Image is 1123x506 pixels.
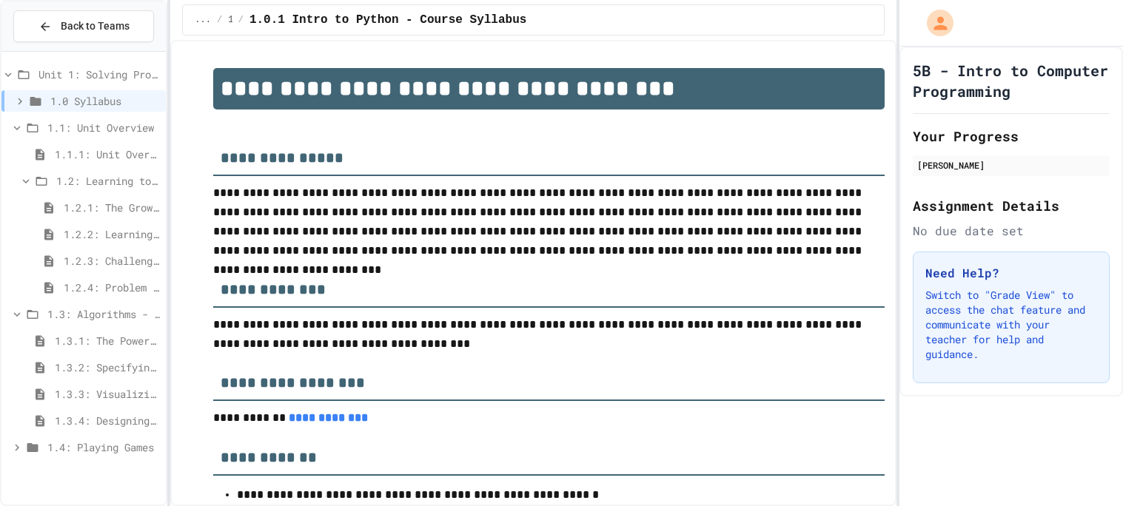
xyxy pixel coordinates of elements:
span: 1.2.4: Problem Solving Practice [64,280,160,295]
span: 1.3: Algorithms - from Pseudocode to Flowcharts [47,306,160,322]
h1: 5B - Intro to Computer Programming [913,60,1110,101]
span: 1.2.3: Challenge Problem - The Bridge [64,253,160,269]
span: 1.3.2: Specifying Ideas with Pseudocode [55,360,160,375]
span: 1.2.1: The Growth Mindset [64,200,160,215]
div: [PERSON_NAME] [917,158,1105,172]
h3: Need Help? [925,264,1097,282]
span: 1.2: Learning to Solve Hard Problems [56,173,160,189]
span: Unit 1: Solving Problems in Computer Science [38,67,160,82]
span: 1.0 Syllabus [228,14,232,26]
span: Back to Teams [61,18,130,34]
span: 1.4: Playing Games [47,439,160,455]
span: 1.2.2: Learning to Solve Hard Problems [64,226,160,242]
span: 1.3.1: The Power of Algorithms [55,333,160,348]
p: Switch to "Grade View" to access the chat feature and communicate with your teacher for help and ... [925,288,1097,362]
span: / [238,14,244,26]
h2: Assignment Details [913,195,1110,216]
h2: Your Progress [913,126,1110,146]
span: 1.0 Syllabus [50,93,160,109]
div: My Account [911,6,957,40]
div: No due date set [913,222,1110,240]
span: 1.1: Unit Overview [47,120,160,135]
span: ... [195,14,211,26]
span: / [217,14,222,26]
button: Back to Teams [13,10,154,42]
span: 1.3.3: Visualizing Logic with Flowcharts [55,386,160,402]
span: 1.0.1 Intro to Python - Course Syllabus [249,11,526,29]
span: 1.3.4: Designing Flowcharts [55,413,160,428]
span: 1.1.1: Unit Overview [55,146,160,162]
